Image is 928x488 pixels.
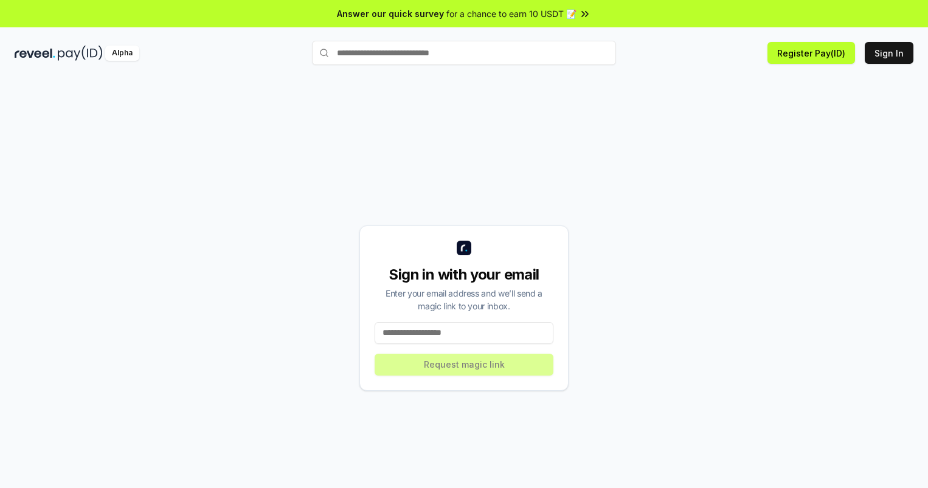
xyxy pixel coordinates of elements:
img: pay_id [58,46,103,61]
span: Answer our quick survey [337,7,444,20]
div: Enter your email address and we’ll send a magic link to your inbox. [375,287,553,312]
div: Alpha [105,46,139,61]
button: Register Pay(ID) [767,42,855,64]
span: for a chance to earn 10 USDT 📝 [446,7,577,20]
img: reveel_dark [15,46,55,61]
div: Sign in with your email [375,265,553,284]
button: Sign In [865,42,913,64]
img: logo_small [457,241,471,255]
